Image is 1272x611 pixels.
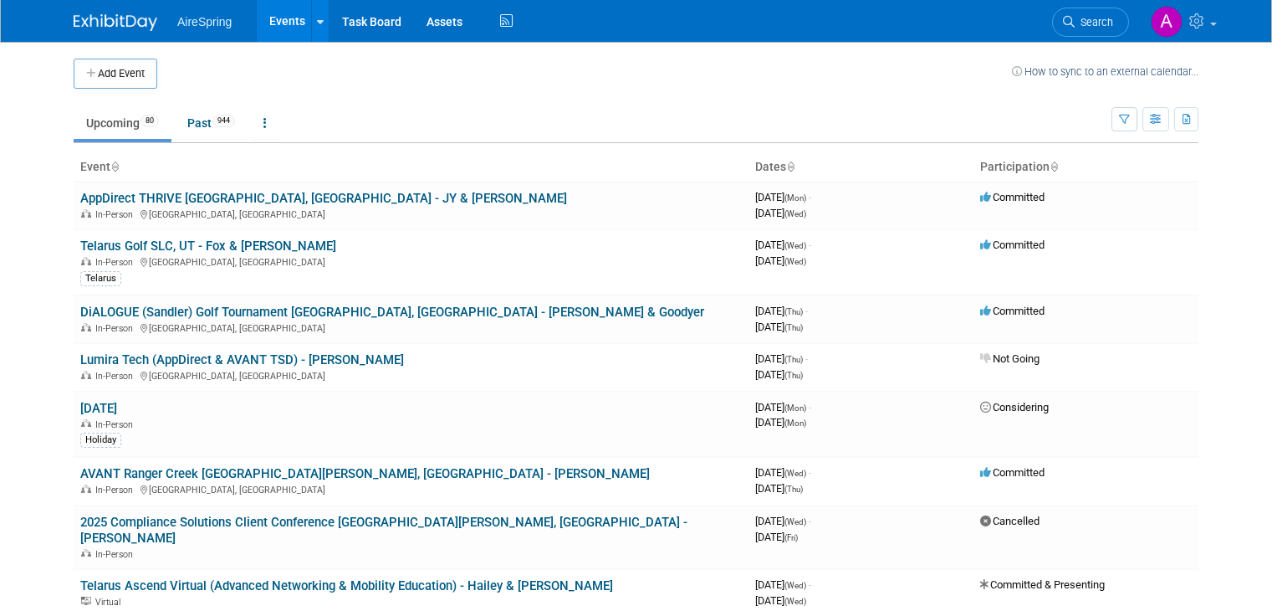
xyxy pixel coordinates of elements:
[755,352,808,365] span: [DATE]
[1151,6,1183,38] img: Angie Handal
[784,533,798,542] span: (Fri)
[755,482,803,495] span: [DATE]
[784,307,803,316] span: (Thu)
[74,14,157,31] img: ExhibitDay
[81,257,91,265] img: In-Person Event
[755,207,806,219] span: [DATE]
[95,209,138,220] span: In-Person
[80,254,742,268] div: [GEOGRAPHIC_DATA], [GEOGRAPHIC_DATA]
[748,153,973,182] th: Dates
[177,15,232,28] span: AireSpring
[784,323,803,332] span: (Thu)
[80,239,336,254] a: Telarus Golf SLC, UT - Fox & [PERSON_NAME]
[784,193,806,203] span: (Mon)
[809,515,811,527] span: -
[784,469,806,478] span: (Wed)
[95,485,138,495] span: In-Person
[81,597,91,605] img: Virtual Event
[80,578,613,593] a: Telarus Ascend Virtual (Advanced Networking & Mobility Education) - Hailey & [PERSON_NAME]
[95,371,138,382] span: In-Person
[784,209,806,218] span: (Wed)
[784,517,806,526] span: (Wed)
[81,419,91,428] img: In-Person Event
[784,597,806,606] span: (Wed)
[980,401,1049,413] span: Considering
[784,371,803,380] span: (Thu)
[1012,65,1198,78] a: How to sync to an external calendar...
[809,191,811,203] span: -
[784,403,806,413] span: (Mon)
[755,578,811,591] span: [DATE]
[755,305,808,317] span: [DATE]
[110,160,119,173] a: Sort by Event Name
[95,597,125,608] span: Virtual
[74,107,171,139] a: Upcoming80
[809,401,811,413] span: -
[980,515,1040,527] span: Cancelled
[784,355,803,364] span: (Thu)
[80,305,704,320] a: DiALOGUE (Sandler) Golf Tournament [GEOGRAPHIC_DATA], [GEOGRAPHIC_DATA] - [PERSON_NAME] & Goodyer
[81,323,91,331] img: In-Person Event
[980,239,1045,251] span: Committed
[140,115,159,127] span: 80
[95,323,138,334] span: In-Person
[784,581,806,590] span: (Wed)
[81,371,91,379] img: In-Person Event
[80,321,742,334] div: [GEOGRAPHIC_DATA], [GEOGRAPHIC_DATA]
[809,578,811,591] span: -
[212,115,235,127] span: 944
[980,191,1045,203] span: Committed
[80,433,121,448] div: Holiday
[95,549,138,560] span: In-Person
[980,305,1045,317] span: Committed
[80,466,650,481] a: AVANT Ranger Creek [GEOGRAPHIC_DATA][PERSON_NAME], [GEOGRAPHIC_DATA] - [PERSON_NAME]
[755,239,811,251] span: [DATE]
[80,482,742,495] div: [GEOGRAPHIC_DATA], [GEOGRAPHIC_DATA]
[755,401,811,413] span: [DATE]
[809,466,811,479] span: -
[755,466,811,479] span: [DATE]
[973,153,1198,182] th: Participation
[80,352,404,367] a: Lumira Tech (AppDirect & AVANT TSD) - [PERSON_NAME]
[755,321,803,333] span: [DATE]
[80,271,121,286] div: Telarus
[784,485,803,494] span: (Thu)
[1075,16,1113,28] span: Search
[755,515,811,527] span: [DATE]
[81,485,91,493] img: In-Person Event
[755,191,811,203] span: [DATE]
[80,515,687,546] a: 2025 Compliance Solutions Client Conference [GEOGRAPHIC_DATA][PERSON_NAME], [GEOGRAPHIC_DATA] - [...
[80,207,742,220] div: [GEOGRAPHIC_DATA], [GEOGRAPHIC_DATA]
[980,352,1040,365] span: Not Going
[95,419,138,430] span: In-Person
[81,549,91,557] img: In-Person Event
[784,257,806,266] span: (Wed)
[74,59,157,89] button: Add Event
[805,352,808,365] span: -
[175,107,248,139] a: Past944
[81,209,91,218] img: In-Person Event
[755,368,803,381] span: [DATE]
[980,466,1045,479] span: Committed
[784,418,806,428] span: (Mon)
[755,531,798,543] span: [DATE]
[755,594,806,607] span: [DATE]
[755,416,806,429] span: [DATE]
[80,191,567,206] a: AppDirect THRIVE [GEOGRAPHIC_DATA], [GEOGRAPHIC_DATA] - JY & [PERSON_NAME]
[74,153,748,182] th: Event
[1052,8,1129,37] a: Search
[1050,160,1058,173] a: Sort by Participation Type
[786,160,794,173] a: Sort by Start Date
[755,254,806,267] span: [DATE]
[805,305,808,317] span: -
[95,257,138,268] span: In-Person
[784,241,806,250] span: (Wed)
[809,239,811,251] span: -
[980,578,1105,591] span: Committed & Presenting
[80,401,117,416] a: [DATE]
[80,368,742,382] div: [GEOGRAPHIC_DATA], [GEOGRAPHIC_DATA]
